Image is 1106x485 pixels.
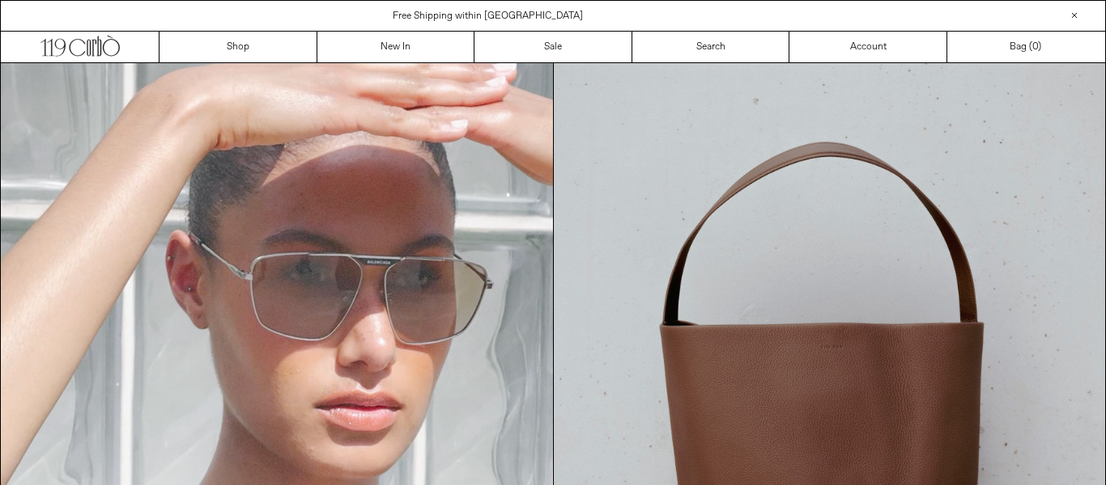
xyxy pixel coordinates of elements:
[393,10,583,23] a: Free Shipping within [GEOGRAPHIC_DATA]
[789,32,947,62] a: Account
[947,32,1105,62] a: Bag ()
[160,32,317,62] a: Shop
[474,32,632,62] a: Sale
[632,32,790,62] a: Search
[317,32,475,62] a: New In
[1032,40,1041,54] span: )
[1032,40,1038,53] span: 0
